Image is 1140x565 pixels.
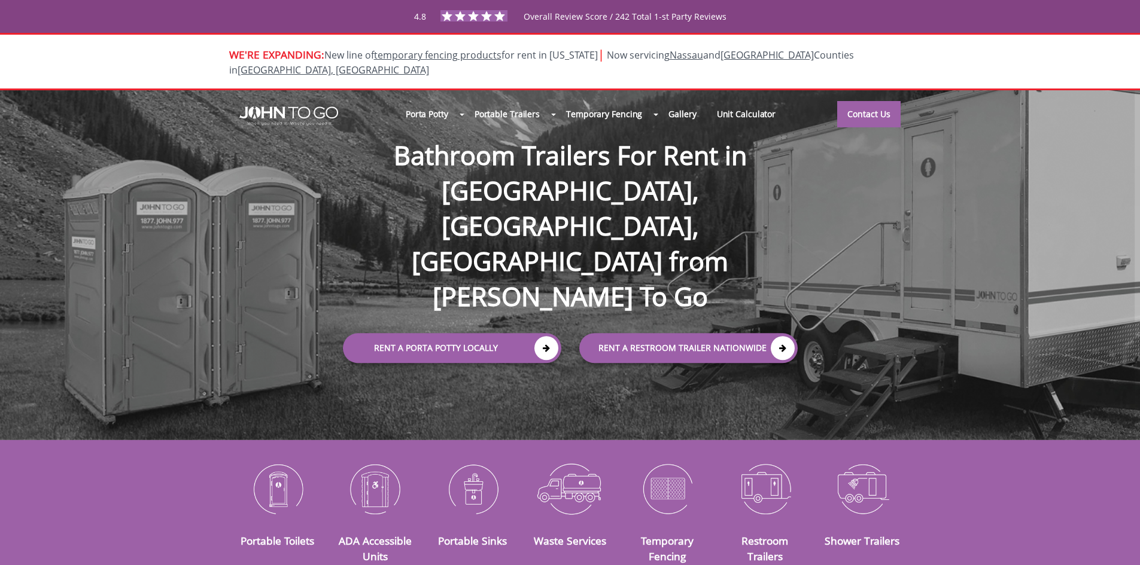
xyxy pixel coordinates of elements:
[579,334,798,364] a: rent a RESTROOM TRAILER Nationwide
[524,11,726,46] span: Overall Review Score / 242 Total 1-st Party Reviews
[239,106,338,126] img: JOHN to go
[438,533,507,548] a: Portable Sinks
[229,48,854,77] span: Now servicing and Counties in
[721,48,814,62] a: [GEOGRAPHIC_DATA]
[414,11,426,22] span: 4.8
[339,533,412,563] a: ADA Accessible Units
[598,46,604,62] span: |
[229,48,854,77] span: New line of for rent in [US_STATE]
[670,48,703,62] a: Nassau
[229,47,324,62] span: WE'RE EXPANDING:
[641,533,694,563] a: Temporary Fencing
[396,101,458,127] a: Porta Potty
[464,101,550,127] a: Portable Trailers
[241,533,314,548] a: Portable Toilets
[628,457,707,520] img: Temporary-Fencing-cion_N.png
[374,48,501,62] a: temporary fencing products
[556,101,652,127] a: Temporary Fencing
[825,533,899,548] a: Shower Trailers
[335,457,415,520] img: ADA-Accessible-Units-icon_N.png
[530,457,610,520] img: Waste-Services-icon_N.png
[725,457,805,520] img: Restroom-Trailers-icon_N.png
[534,533,606,548] a: Waste Services
[823,457,902,520] img: Shower-Trailers-icon_N.png
[837,101,901,127] a: Contact Us
[741,533,788,563] a: Restroom Trailers
[343,334,561,364] a: Rent a Porta Potty Locally
[433,457,512,520] img: Portable-Sinks-icon_N.png
[238,457,318,520] img: Portable-Toilets-icon_N.png
[238,63,429,77] a: [GEOGRAPHIC_DATA], [GEOGRAPHIC_DATA]
[331,99,810,314] h1: Bathroom Trailers For Rent in [GEOGRAPHIC_DATA], [GEOGRAPHIC_DATA], [GEOGRAPHIC_DATA] from [PERSO...
[658,101,706,127] a: Gallery
[707,101,786,127] a: Unit Calculator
